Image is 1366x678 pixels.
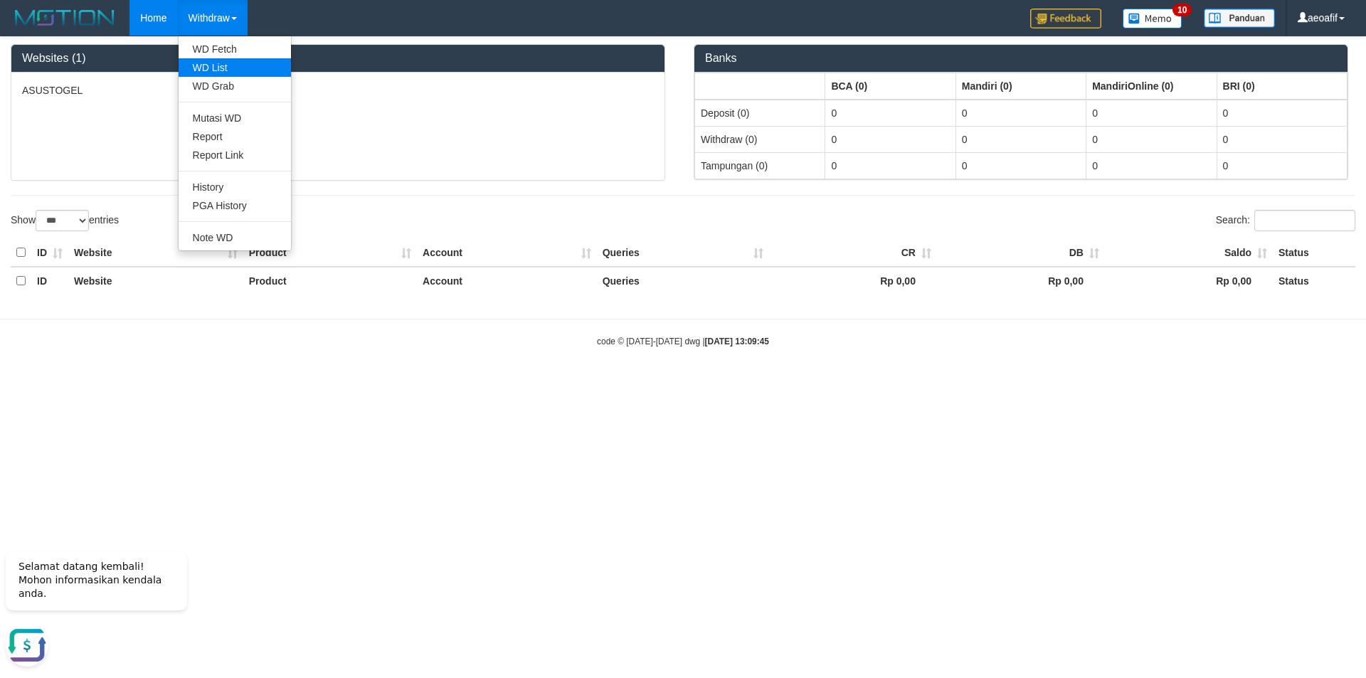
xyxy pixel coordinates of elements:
td: 0 [825,152,955,179]
img: Button%20Memo.svg [1123,9,1182,28]
input: Search: [1254,210,1355,231]
a: WD Grab [179,77,291,95]
th: Rp 0,00 [1105,267,1273,295]
td: 0 [825,100,955,127]
th: Group: activate to sort column ascending [1217,73,1347,100]
th: Status [1273,267,1355,295]
label: Search: [1216,210,1355,231]
a: Note WD [179,228,291,247]
td: 0 [955,152,1086,179]
td: Withdraw (0) [695,126,825,152]
td: 0 [955,126,1086,152]
a: PGA History [179,196,291,215]
a: WD List [179,58,291,77]
th: Account [417,239,597,267]
h3: Websites (1) [22,52,654,65]
small: code © [DATE]-[DATE] dwg | [597,337,769,346]
h3: Banks [705,52,1337,65]
span: Selamat datang kembali! Mohon informasikan kendala anda. [18,22,162,60]
th: Group: activate to sort column ascending [825,73,955,100]
th: Rp 0,00 [937,267,1105,295]
th: Queries [597,239,769,267]
th: Product [243,239,417,267]
th: DB [937,239,1105,267]
td: 0 [1217,152,1347,179]
a: Mutasi WD [179,109,291,127]
th: Website [68,239,243,267]
th: ID [31,239,68,267]
th: Status [1273,239,1355,267]
a: Report [179,127,291,146]
th: Group: activate to sort column ascending [695,73,825,100]
td: 0 [1086,126,1217,152]
label: Show entries [11,210,119,231]
img: MOTION_logo.png [11,7,119,28]
th: Product [243,267,417,295]
strong: [DATE] 13:09:45 [705,337,769,346]
button: Open LiveChat chat widget [6,85,48,128]
td: 0 [1086,100,1217,127]
p: ASUSTOGEL [22,83,654,97]
select: Showentries [36,210,89,231]
img: panduan.png [1204,9,1275,28]
td: 0 [1217,126,1347,152]
img: Feedback.jpg [1030,9,1101,28]
th: Website [68,267,243,295]
td: 0 [955,100,1086,127]
td: 0 [825,126,955,152]
a: Report Link [179,146,291,164]
td: 0 [1217,100,1347,127]
th: Saldo [1105,239,1273,267]
a: History [179,178,291,196]
th: Account [417,267,597,295]
th: Rp 0,00 [769,267,937,295]
th: Group: activate to sort column ascending [1086,73,1217,100]
td: Deposit (0) [695,100,825,127]
th: Queries [597,267,769,295]
th: Group: activate to sort column ascending [955,73,1086,100]
th: CR [769,239,937,267]
th: ID [31,267,68,295]
span: 10 [1172,4,1192,16]
a: WD Fetch [179,40,291,58]
td: 0 [1086,152,1217,179]
td: Tampungan (0) [695,152,825,179]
